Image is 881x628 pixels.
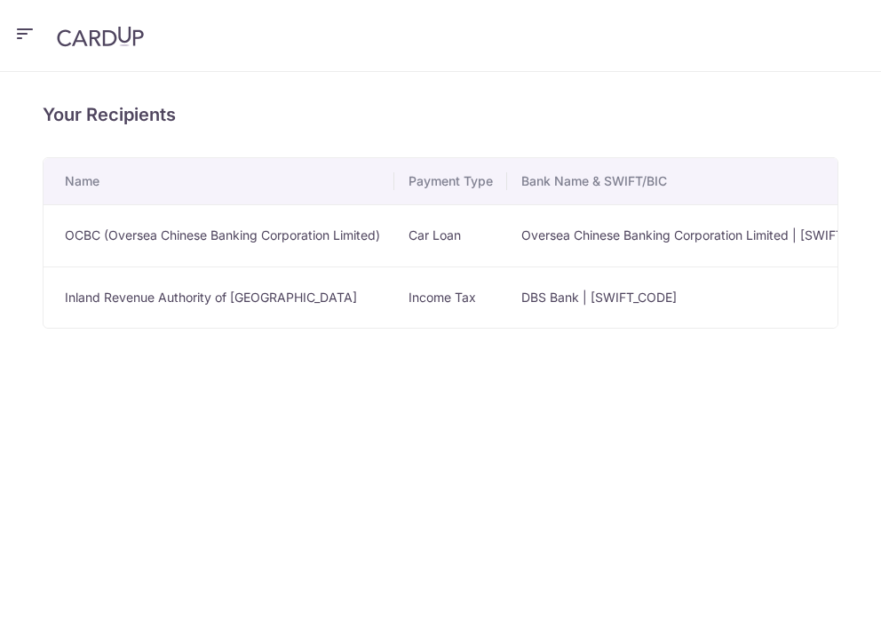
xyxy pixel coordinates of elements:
td: Car Loan [394,204,507,266]
th: Payment Type [394,158,507,204]
td: Inland Revenue Authority of [GEOGRAPHIC_DATA] [44,266,394,329]
th: Name [44,158,394,204]
td: Income Tax [394,266,507,329]
td: OCBC (Oversea Chinese Banking Corporation Limited) [44,204,394,266]
h4: Your Recipients [43,100,838,129]
img: CardUp [57,26,144,47]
